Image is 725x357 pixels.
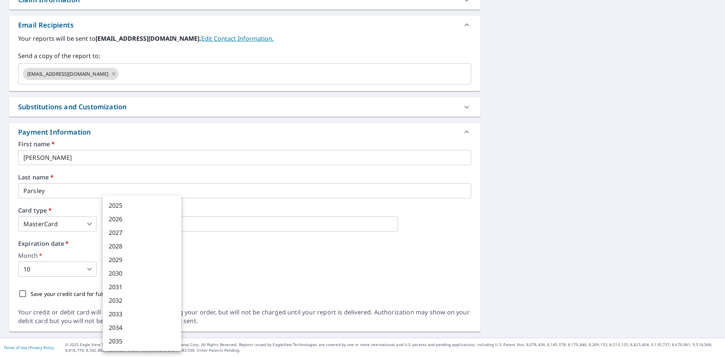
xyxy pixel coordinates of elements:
[103,294,181,307] li: 2032
[103,239,181,253] li: 2028
[103,334,181,348] li: 2035
[103,253,181,267] li: 2029
[103,267,181,280] li: 2030
[103,226,181,239] li: 2027
[103,199,181,212] li: 2025
[103,321,181,334] li: 2034
[103,212,181,226] li: 2026
[103,307,181,321] li: 2033
[103,280,181,294] li: 2031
